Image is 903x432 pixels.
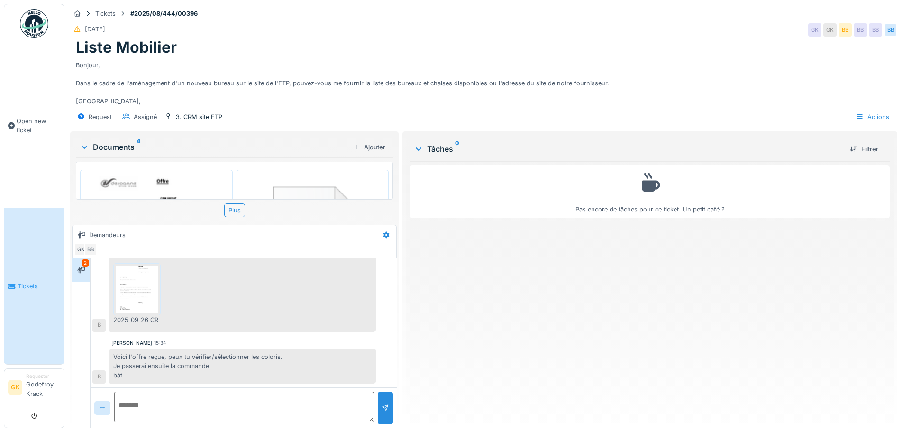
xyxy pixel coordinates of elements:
span: Tickets [18,282,60,291]
div: BB [839,23,852,37]
div: B [92,370,106,384]
div: GK [823,23,837,37]
div: [PERSON_NAME] [111,340,152,347]
span: Open new ticket [17,117,60,135]
div: Assigné [134,112,157,121]
div: Requester [26,373,60,380]
div: 15:34 [154,340,166,347]
div: BB [869,23,882,37]
div: Plus [224,203,245,217]
strong: #2025/08/444/00396 [127,9,201,18]
div: 2 [82,259,89,267]
div: BB [84,243,97,256]
div: Tickets [95,9,116,18]
img: Badge_color-CXgf-gQk.svg [20,9,48,38]
img: 84750757-fdcc6f00-afbb-11ea-908a-1074b026b06b.png [239,172,387,313]
div: Tâches [414,143,842,155]
a: Tickets [4,208,64,364]
img: 3eyl0fssnjioqamitj9eqshk1f4h [82,172,230,381]
h1: Liste Mobilier [76,38,177,56]
img: 3eyl0fssnjioqamitj9eqshk1f4h [116,266,158,313]
sup: 0 [455,143,459,155]
div: GK [74,243,88,256]
div: BB [854,23,867,37]
div: Documents [80,141,349,153]
li: Godefroy Krack [26,373,60,402]
div: 2025_09_26_CRM GROUP_IS_CH_863 mobilier ETP.pdf [113,315,161,324]
div: Demandeurs [89,230,126,239]
li: GK [8,380,22,395]
a: GK RequesterGodefroy Krack [8,373,60,404]
div: B [92,319,106,332]
div: [DATE] [85,25,105,34]
div: 3. CRM site ETP [176,112,222,121]
div: Voici l'offre reçue, peux tu vérifier/sélectionner les coloris. Je passerai ensuite la commande. bàt [109,349,376,384]
div: Pas encore de tâches pour ce ticket. Un petit café ? [416,170,884,214]
a: Open new ticket [4,43,64,208]
div: Request [89,112,112,121]
sup: 4 [137,141,140,153]
div: Bonjour, Dans le cadre de l'aménagement d'un nouveau bureau sur le site de l'ETP, pouvez-vous me ... [76,57,892,106]
div: GK [808,23,821,37]
div: Un nouveau fichier a été ajouté à la conversation par [PERSON_NAME] [109,246,376,331]
div: Filtrer [846,143,882,156]
div: BB [884,23,897,37]
div: Actions [852,110,894,124]
div: Ajouter [349,141,389,154]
